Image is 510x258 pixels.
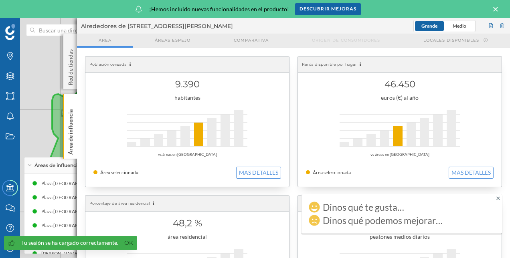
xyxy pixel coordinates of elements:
[234,37,269,43] span: Comparativa
[313,169,351,175] span: Área seleccionada
[236,167,281,179] button: MAS DETALLES
[306,151,494,159] div: vs áreas en [GEOGRAPHIC_DATA]
[67,106,75,155] p: Área de influencia
[122,238,135,248] a: Ok
[306,94,494,102] div: euros (€) al año
[21,239,118,247] div: Tu sesión se ha cargado correctamente.
[155,37,190,43] span: Áreas espejo
[421,23,437,29] span: Grande
[93,151,281,159] div: vs áreas en [GEOGRAPHIC_DATA]
[41,222,147,230] div: Plaza [GEOGRAPHIC_DATA], 5 (3 min Andando)
[453,23,466,29] span: Medio
[16,6,45,13] span: Soporte
[100,169,138,175] span: Área seleccionada
[41,208,147,216] div: Plaza [GEOGRAPHIC_DATA], 5 (3 min Andando)
[67,46,75,85] p: Red de tiendas
[323,203,404,211] div: Dinos qué te gusta…
[312,37,380,43] span: Origen de consumidores
[423,37,479,43] span: Locales disponibles
[298,56,502,73] div: Renta disponible por hogar
[81,22,233,30] span: Alrededores de [STREET_ADDRESS][PERSON_NAME]
[85,56,289,73] div: Población censada
[34,162,80,169] span: Áreas de influencia
[93,94,281,102] div: habitantes
[306,77,494,92] h1: 46.450
[41,236,147,244] div: Plaza [GEOGRAPHIC_DATA], 5 (5 min Andando)
[449,167,494,179] button: MAS DETALLES
[93,216,281,231] h1: 48,2 %
[93,77,281,92] h1: 9.390
[41,179,147,187] div: Plaza [GEOGRAPHIC_DATA], 5 (5 min Andando)
[41,193,147,202] div: Plaza [GEOGRAPHIC_DATA], 5 (5 min Andando)
[298,196,502,212] div: Tráfico peatonal en el tramo
[323,216,443,224] div: Dinos qué podemos mejorar…
[149,5,289,13] span: ¡Hemos incluido nuevas funcionalidades en el producto!
[93,233,281,241] div: área residencial
[5,24,15,40] img: Geoblink Logo
[85,196,289,212] div: Porcentaje de área residencial
[99,37,111,43] span: Area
